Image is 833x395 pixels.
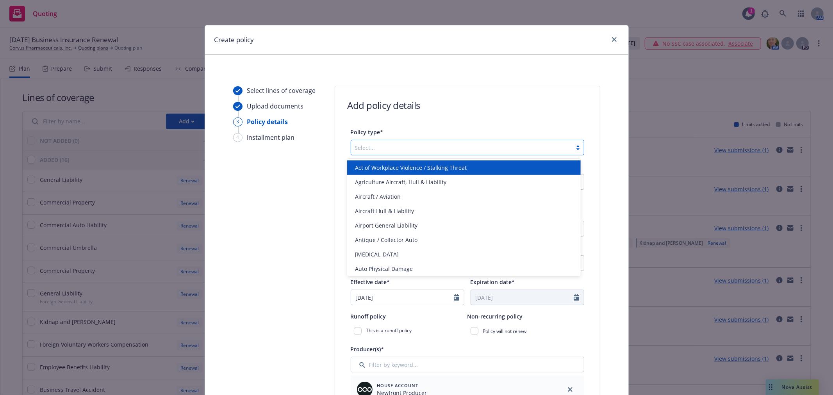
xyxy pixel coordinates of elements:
[454,294,459,301] svg: Calendar
[355,221,417,230] span: Airport General Liability
[565,385,575,394] a: close
[351,290,454,305] input: MM/DD/YYYY
[471,278,515,286] span: Expiration date*
[214,35,254,45] h1: Create policy
[247,133,295,142] div: Installment plan
[471,290,574,305] input: MM/DD/YYYY
[351,313,386,320] span: Runoff policy
[355,250,399,258] span: [MEDICAL_DATA]
[355,178,446,186] span: Agriculture Aircraft, Hull & Liability
[574,294,579,301] svg: Calendar
[355,192,401,201] span: Aircraft / Aviation
[351,128,384,136] span: Policy type*
[233,133,243,142] div: 4
[355,236,417,244] span: Antique / Collector Auto
[348,99,420,112] h1: Add policy details
[247,101,304,111] div: Upload documents
[351,357,584,372] input: Filter by keyword...
[247,86,316,95] div: Select lines of coverage
[351,324,467,338] div: This is a runoff policy
[355,265,413,273] span: Auto Physical Damage
[351,278,390,286] span: Effective date*
[355,164,467,172] span: Act of Workplace Violence / Stalking Threat
[351,345,384,353] span: Producer(s)*
[610,35,619,44] a: close
[355,207,414,215] span: Aircraft Hull & Liability
[467,313,523,320] span: Non-recurring policy
[377,382,427,389] span: House Account
[467,324,584,338] div: Policy will not renew
[233,117,243,126] div: 3
[247,117,288,126] div: Policy details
